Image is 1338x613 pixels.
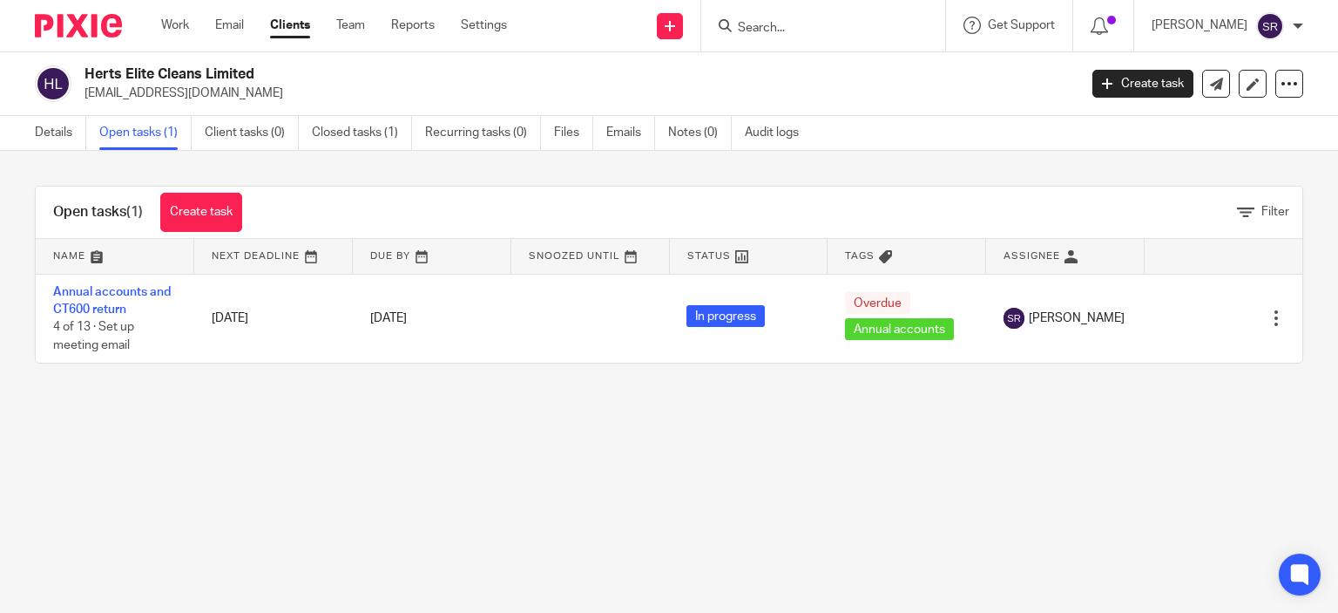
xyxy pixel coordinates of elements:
[35,14,122,37] img: Pixie
[461,17,507,34] a: Settings
[84,65,870,84] h2: Herts Elite Cleans Limited
[53,321,134,351] span: 4 of 13 · Set up meeting email
[53,286,171,316] a: Annual accounts and CT600 return
[35,116,86,150] a: Details
[988,19,1055,31] span: Get Support
[1261,206,1289,218] span: Filter
[205,116,299,150] a: Client tasks (0)
[370,312,407,324] span: [DATE]
[1256,12,1284,40] img: svg%3E
[687,251,731,261] span: Status
[686,305,765,327] span: In progress
[606,116,655,150] a: Emails
[312,116,412,150] a: Closed tasks (1)
[1003,308,1024,329] img: svg%3E
[161,17,189,34] a: Work
[215,17,244,34] a: Email
[668,116,732,150] a: Notes (0)
[391,17,435,34] a: Reports
[425,116,541,150] a: Recurring tasks (0)
[270,17,310,34] a: Clients
[99,116,192,150] a: Open tasks (1)
[1092,70,1193,98] a: Create task
[336,17,365,34] a: Team
[35,65,71,102] img: svg%3E
[745,116,812,150] a: Audit logs
[845,292,910,314] span: Overdue
[160,193,242,232] a: Create task
[529,251,620,261] span: Snoozed Until
[845,251,875,261] span: Tags
[84,85,1066,102] p: [EMAIL_ADDRESS][DOMAIN_NAME]
[1152,17,1247,34] p: [PERSON_NAME]
[1029,310,1125,327] span: [PERSON_NAME]
[194,274,353,363] td: [DATE]
[736,21,893,37] input: Search
[126,205,143,219] span: (1)
[53,203,143,221] h1: Open tasks
[845,318,954,340] span: Annual accounts
[554,116,593,150] a: Files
